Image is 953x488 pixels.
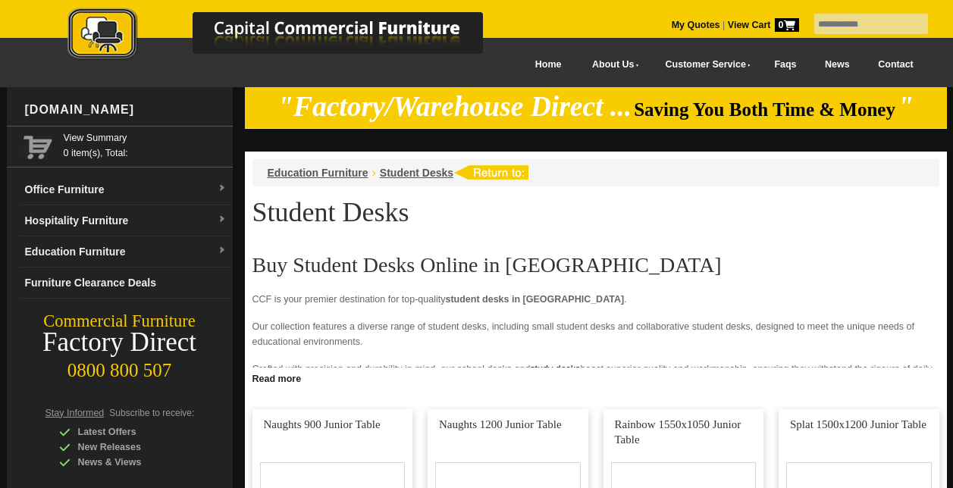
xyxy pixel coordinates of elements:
[252,319,939,349] p: Our collection features a diverse range of student desks, including small student desks and colla...
[648,48,760,82] a: Customer Service
[453,165,528,180] img: return to
[64,130,227,158] span: 0 item(s), Total:
[530,364,580,374] a: study desks
[19,174,233,205] a: Office Furnituredropdown
[26,8,556,67] a: Capital Commercial Furniture Logo
[7,311,233,332] div: Commercial Furniture
[775,18,799,32] span: 0
[277,91,632,122] em: "Factory/Warehouse Direct ...
[725,20,798,30] a: View Cart0
[672,20,720,30] a: My Quotes
[810,48,864,82] a: News
[19,236,233,267] a: Education Furnituredropdown
[372,165,376,180] li: ›
[634,99,895,120] span: Saving You Both Time & Money
[245,368,947,386] a: Click to read more
[218,184,227,193] img: dropdown
[252,292,939,307] p: CCF is your premier destination for top-quality .
[59,440,203,455] div: New Releases
[7,352,233,381] div: 0800 800 507
[109,408,194,418] span: Subscribe to receive:
[59,455,203,470] div: News & Views
[760,48,811,82] a: Faqs
[252,254,939,277] h2: Buy Student Desks Online in [GEOGRAPHIC_DATA]
[728,20,799,30] strong: View Cart
[575,48,648,82] a: About Us
[218,246,227,255] img: dropdown
[268,167,368,179] a: Education Furniture
[898,91,914,122] em: "
[19,267,233,299] a: Furniture Clearance Deals
[19,205,233,236] a: Hospitality Furnituredropdown
[445,294,624,305] strong: student desks in [GEOGRAPHIC_DATA]
[64,130,227,145] a: View Summary
[218,215,227,224] img: dropdown
[380,167,453,179] a: Student Desks
[45,408,105,418] span: Stay Informed
[26,8,556,63] img: Capital Commercial Furniture Logo
[59,424,203,440] div: Latest Offers
[864,48,927,82] a: Contact
[252,198,939,227] h1: Student Desks
[7,332,233,353] div: Factory Direct
[19,87,233,133] div: [DOMAIN_NAME]
[252,361,939,392] p: Crafted with precision and durability in mind, our school desks and boast superior quality and wo...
